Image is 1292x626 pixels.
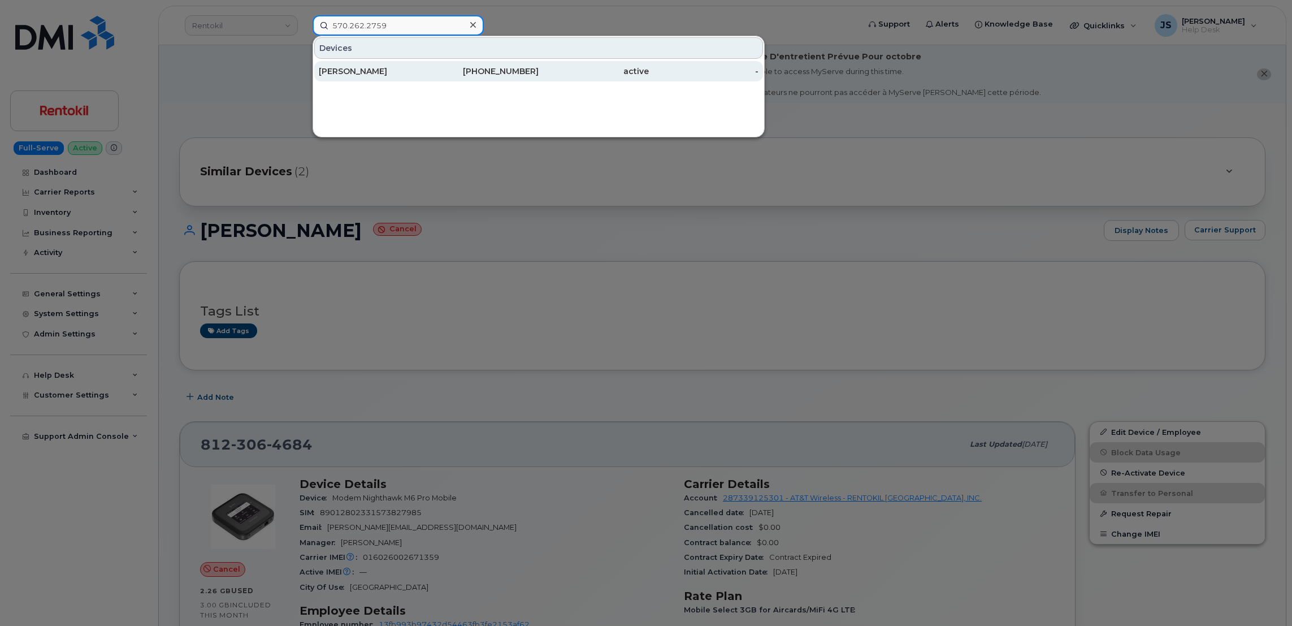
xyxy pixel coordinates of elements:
[319,66,429,77] div: [PERSON_NAME]
[649,66,759,77] div: -
[314,37,763,59] div: Devices
[314,61,763,81] a: [PERSON_NAME][PHONE_NUMBER]active-
[429,66,539,77] div: [PHONE_NUMBER]
[539,66,649,77] div: active
[1243,577,1284,618] iframe: Messenger Launcher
